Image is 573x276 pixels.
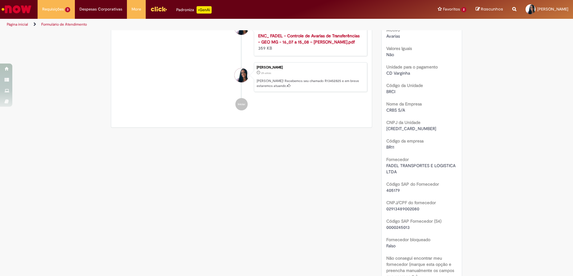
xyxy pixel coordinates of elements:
[537,6,568,12] span: [PERSON_NAME]
[7,22,28,27] a: Página inicial
[386,138,424,144] b: Código da empresa
[386,101,422,107] b: Nome da Empresa
[386,70,410,76] span: CD Varginha
[132,6,141,12] span: More
[386,157,409,162] b: Fornecedor
[386,237,430,242] b: Fornecedor bloqueado
[386,243,396,249] span: Falso
[65,7,70,12] span: 3
[261,71,271,75] span: 2h atrás
[79,6,122,12] span: Despesas Corporativas
[5,19,377,30] ul: Trilhas de página
[481,6,503,12] span: Rascunhos
[257,66,364,69] div: [PERSON_NAME]
[386,200,436,205] b: CNPJ/CPF do fornecedor
[150,4,167,14] img: click_logo_yellow_360x200.png
[386,144,394,150] span: BR11
[176,6,212,14] div: Padroniza
[116,62,367,92] li: Maria Eduarda Resende Giarola
[261,71,271,75] time: 27/08/2025 14:36:35
[258,33,361,51] div: 359 KB
[386,163,457,175] span: FADEL TRANSPORTES E LOGISTICA LTDA
[234,68,249,82] div: Maria Eduarda Resende Giarola
[386,83,423,88] b: Código da Unidade
[386,126,436,131] span: [CREDIT_CARD_NUMBER]
[386,89,395,94] span: BRCI
[386,107,405,113] span: CRBS S/A
[386,64,438,70] b: Unidade para o pagamento
[257,79,364,88] p: [PERSON_NAME]! Recebemos seu chamado R13452825 e em breve estaremos atuando.
[386,27,400,33] b: Motivo
[41,22,87,27] a: Formulário de Atendimento
[42,6,64,12] span: Requisições
[476,6,503,12] a: Rascunhos
[386,187,400,193] span: 405179
[461,7,466,12] span: 2
[386,181,439,187] b: Código SAP do Fornecedor
[386,225,410,230] span: 0000245013
[386,206,419,212] span: 02913489002080
[258,33,360,45] a: ENC_ FADEL - Controle de Avarias de Transferências - GEO MG - 16_07 a 15_08 – [PERSON_NAME].pdf
[386,33,400,39] span: Avarias
[197,6,212,14] p: +GenAi
[386,46,412,51] b: Valores Iguais
[386,218,441,224] b: Código SAP Fornecedor (S4)
[386,52,394,57] span: Não
[443,6,460,12] span: Favoritos
[386,120,421,125] b: CNPJ da Unidade
[1,3,32,15] img: ServiceNow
